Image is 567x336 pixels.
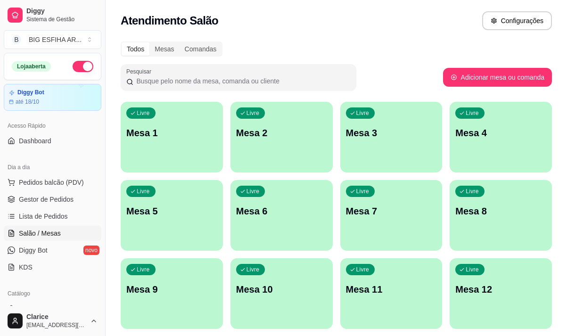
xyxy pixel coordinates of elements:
[4,286,101,301] div: Catálogo
[137,266,150,273] p: Livre
[26,313,86,321] span: Clarice
[121,13,218,28] h2: Atendimento Salão
[247,266,260,273] p: Livre
[19,262,33,272] span: KDS
[133,76,351,86] input: Pesquisar
[19,195,74,204] span: Gestor de Pedidos
[19,304,45,313] span: Produtos
[455,205,546,218] p: Mesa 8
[19,136,51,146] span: Dashboard
[137,188,150,195] p: Livre
[19,178,84,187] span: Pedidos balcão (PDV)
[247,188,260,195] p: Livre
[4,243,101,258] a: Diggy Botnovo
[346,205,437,218] p: Mesa 7
[346,283,437,296] p: Mesa 11
[443,68,552,87] button: Adicionar mesa ou comanda
[122,42,149,56] div: Todos
[4,4,101,26] a: DiggySistema de Gestão
[121,180,223,251] button: LivreMesa 5
[356,266,370,273] p: Livre
[121,102,223,172] button: LivreMesa 1
[4,30,101,49] button: Select a team
[340,102,443,172] button: LivreMesa 3
[17,89,44,96] article: Diggy Bot
[29,35,82,44] div: BIG ESFIHA AR ...
[455,126,546,139] p: Mesa 4
[450,180,552,251] button: LivreMesa 8
[236,283,327,296] p: Mesa 10
[126,205,217,218] p: Mesa 5
[356,109,370,117] p: Livre
[19,229,61,238] span: Salão / Mesas
[247,109,260,117] p: Livre
[450,102,552,172] button: LivreMesa 4
[455,283,546,296] p: Mesa 12
[16,98,39,106] article: até 18/10
[466,109,479,117] p: Livre
[356,188,370,195] p: Livre
[4,175,101,190] button: Pedidos balcão (PDV)
[340,180,443,251] button: LivreMesa 7
[346,126,437,139] p: Mesa 3
[4,310,101,332] button: Clarice[EMAIL_ADDRESS][DOMAIN_NAME]
[26,7,98,16] span: Diggy
[12,35,21,44] span: B
[121,258,223,329] button: LivreMesa 9
[19,246,48,255] span: Diggy Bot
[4,226,101,241] a: Salão / Mesas
[230,258,333,329] button: LivreMesa 10
[482,11,552,30] button: Configurações
[26,16,98,23] span: Sistema de Gestão
[230,102,333,172] button: LivreMesa 2
[4,260,101,275] a: KDS
[26,321,86,329] span: [EMAIL_ADDRESS][DOMAIN_NAME]
[466,188,479,195] p: Livre
[73,61,93,72] button: Alterar Status
[230,180,333,251] button: LivreMesa 6
[450,258,552,329] button: LivreMesa 12
[149,42,179,56] div: Mesas
[4,133,101,148] a: Dashboard
[4,192,101,207] a: Gestor de Pedidos
[126,126,217,139] p: Mesa 1
[236,205,327,218] p: Mesa 6
[19,212,68,221] span: Lista de Pedidos
[137,109,150,117] p: Livre
[4,301,101,316] a: Produtos
[126,67,155,75] label: Pesquisar
[180,42,222,56] div: Comandas
[12,61,51,72] div: Loja aberta
[236,126,327,139] p: Mesa 2
[466,266,479,273] p: Livre
[126,283,217,296] p: Mesa 9
[4,209,101,224] a: Lista de Pedidos
[4,118,101,133] div: Acesso Rápido
[4,84,101,111] a: Diggy Botaté 18/10
[4,160,101,175] div: Dia a dia
[340,258,443,329] button: LivreMesa 11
